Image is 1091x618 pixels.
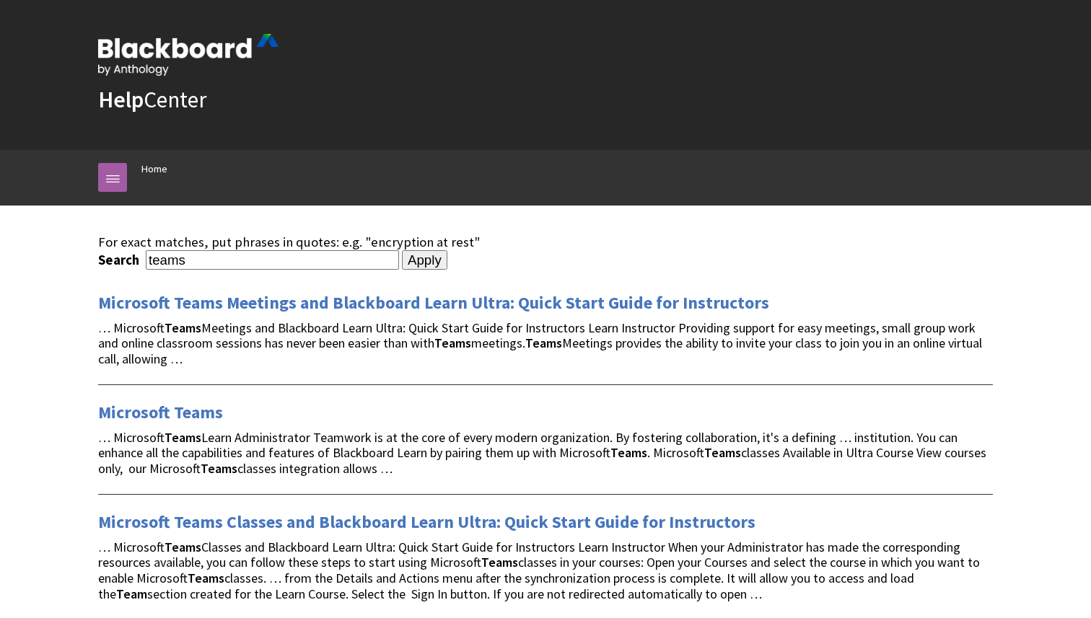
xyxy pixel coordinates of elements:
strong: Teams [610,444,647,461]
strong: Help [98,85,144,114]
img: Blackboard by Anthology [98,34,279,76]
strong: Team [116,586,147,602]
strong: Teams [525,335,562,351]
strong: Teams [165,429,201,446]
strong: Teams [201,460,237,477]
span: … Microsoft Classes and Blackboard Learn Ultra: Quick Start Guide for Instructors Learn Instructo... [98,539,980,602]
strong: Teams [434,335,471,351]
div: For exact matches, put phrases in quotes: e.g. "encryption at rest" [98,234,993,250]
strong: Teams [704,444,741,461]
a: HelpCenter [98,85,206,114]
a: Microsoft Teams [98,401,223,424]
span: … Microsoft Meetings and Blackboard Learn Ultra: Quick Start Guide for Instructors Learn Instruct... [98,319,982,368]
a: Microsoft Teams Classes and Blackboard Learn Ultra: Quick Start Guide for Instructors [98,511,755,534]
strong: Teams [165,319,201,336]
strong: Teams [188,570,224,586]
strong: Teams [481,554,518,570]
span: … Microsoft Learn Administrator Teamwork is at the core of every modern organization. By fosterin... [98,429,986,477]
a: Home [141,160,167,178]
strong: Teams [165,539,201,555]
label: Search [98,252,143,268]
input: Apply [402,250,447,270]
a: Microsoft Teams Meetings and Blackboard Learn Ultra: Quick Start Guide for Instructors [98,291,769,314]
